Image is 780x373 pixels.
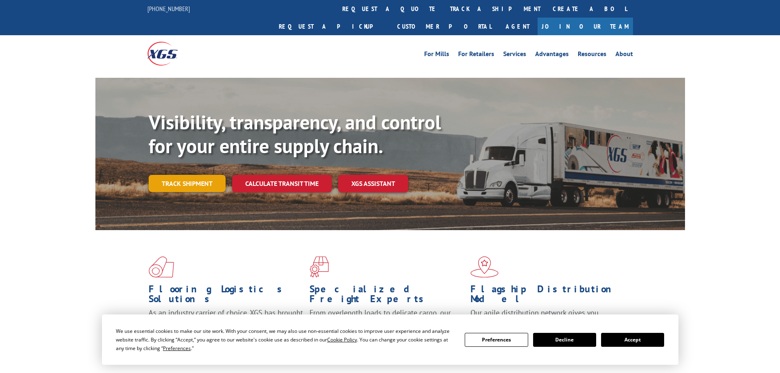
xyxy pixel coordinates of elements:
[470,284,625,308] h1: Flagship Distribution Model
[470,308,621,327] span: Our agile distribution network gives you nationwide inventory management on demand.
[535,51,569,60] a: Advantages
[149,109,441,158] b: Visibility, transparency, and control for your entire supply chain.
[310,308,464,344] p: From overlength loads to delicate cargo, our experienced staff knows the best way to move your fr...
[327,336,357,343] span: Cookie Policy
[163,345,191,352] span: Preferences
[149,284,303,308] h1: Flooring Logistics Solutions
[232,175,332,192] a: Calculate transit time
[149,175,226,192] a: Track shipment
[310,284,464,308] h1: Specialized Freight Experts
[102,314,678,365] div: Cookie Consent Prompt
[391,18,497,35] a: Customer Portal
[458,51,494,60] a: For Retailers
[538,18,633,35] a: Join Our Team
[533,333,596,347] button: Decline
[465,333,528,347] button: Preferences
[149,308,303,337] span: As an industry carrier of choice, XGS has brought innovation and dedication to flooring logistics...
[116,327,455,353] div: We use essential cookies to make our site work. With your consent, we may also use non-essential ...
[497,18,538,35] a: Agent
[470,256,499,278] img: xgs-icon-flagship-distribution-model-red
[273,18,391,35] a: Request a pickup
[338,175,408,192] a: XGS ASSISTANT
[615,51,633,60] a: About
[503,51,526,60] a: Services
[310,256,329,278] img: xgs-icon-focused-on-flooring-red
[424,51,449,60] a: For Mills
[147,5,190,13] a: [PHONE_NUMBER]
[578,51,606,60] a: Resources
[149,256,174,278] img: xgs-icon-total-supply-chain-intelligence-red
[601,333,664,347] button: Accept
